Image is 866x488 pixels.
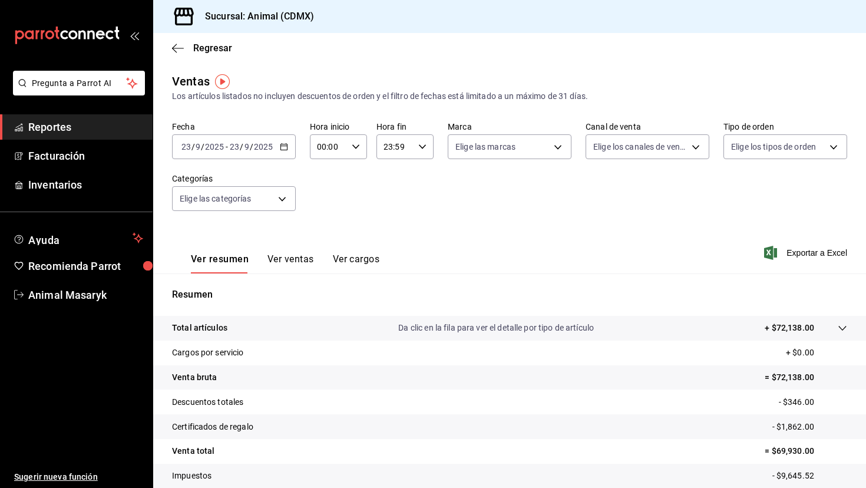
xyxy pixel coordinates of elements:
p: = $69,930.00 [765,445,847,457]
input: -- [229,142,240,151]
button: Ver ventas [267,253,314,273]
span: Elige las marcas [455,141,515,153]
p: - $1,862.00 [772,421,847,433]
p: - $9,645.52 [772,470,847,482]
span: Animal Masaryk [28,287,143,303]
p: = $72,138.00 [765,371,847,384]
button: Ver cargos [333,253,380,273]
p: Total artículos [172,322,227,334]
input: -- [181,142,191,151]
a: Pregunta a Parrot AI [8,85,145,98]
span: / [250,142,253,151]
label: Hora inicio [310,123,367,131]
span: Inventarios [28,177,143,193]
span: Elige los canales de venta [593,141,687,153]
p: + $0.00 [786,347,847,359]
div: Ventas [172,72,210,90]
span: / [240,142,243,151]
p: Descuentos totales [172,396,243,408]
span: / [201,142,204,151]
span: Pregunta a Parrot AI [32,77,127,90]
p: Da clic en la fila para ver el detalle por tipo de artículo [398,322,594,334]
p: Impuestos [172,470,211,482]
label: Hora fin [376,123,434,131]
span: Recomienda Parrot [28,258,143,274]
label: Tipo de orden [723,123,847,131]
span: Regresar [193,42,232,54]
label: Categorías [172,174,296,183]
span: Elige las categorías [180,193,252,205]
input: -- [195,142,201,151]
span: / [191,142,195,151]
span: Ayuda [28,231,128,245]
button: open_drawer_menu [130,31,139,40]
p: - $346.00 [779,396,847,408]
p: Venta total [172,445,214,457]
p: + $72,138.00 [765,322,814,334]
span: Elige los tipos de orden [731,141,816,153]
input: -- [244,142,250,151]
p: Venta bruta [172,371,217,384]
div: navigation tabs [191,253,379,273]
span: - [226,142,228,151]
input: ---- [253,142,273,151]
button: Ver resumen [191,253,249,273]
h3: Sucursal: Animal (CDMX) [196,9,314,24]
span: Reportes [28,119,143,135]
img: Tooltip marker [215,74,230,89]
button: Exportar a Excel [766,246,847,260]
label: Marca [448,123,571,131]
input: ---- [204,142,224,151]
label: Canal de venta [586,123,709,131]
button: Pregunta a Parrot AI [13,71,145,95]
span: Facturación [28,148,143,164]
p: Resumen [172,288,847,302]
p: Cargos por servicio [172,347,244,359]
span: Sugerir nueva función [14,471,143,483]
div: Los artículos listados no incluyen descuentos de orden y el filtro de fechas está limitado a un m... [172,90,847,103]
button: Regresar [172,42,232,54]
label: Fecha [172,123,296,131]
p: Certificados de regalo [172,421,253,433]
